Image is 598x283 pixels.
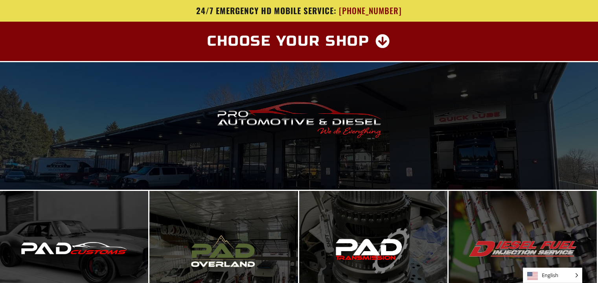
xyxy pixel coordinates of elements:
aside: Language selected: English [523,268,582,283]
span: English [523,268,582,283]
a: Choose Your Shop [198,30,400,53]
span: 24/7 Emergency HD Mobile Service: [196,4,337,17]
span: Choose Your Shop [207,34,370,48]
a: 24/7 Emergency HD Mobile Service: [PHONE_NUMBER] [69,6,529,16]
span: [PHONE_NUMBER] [339,6,402,16]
